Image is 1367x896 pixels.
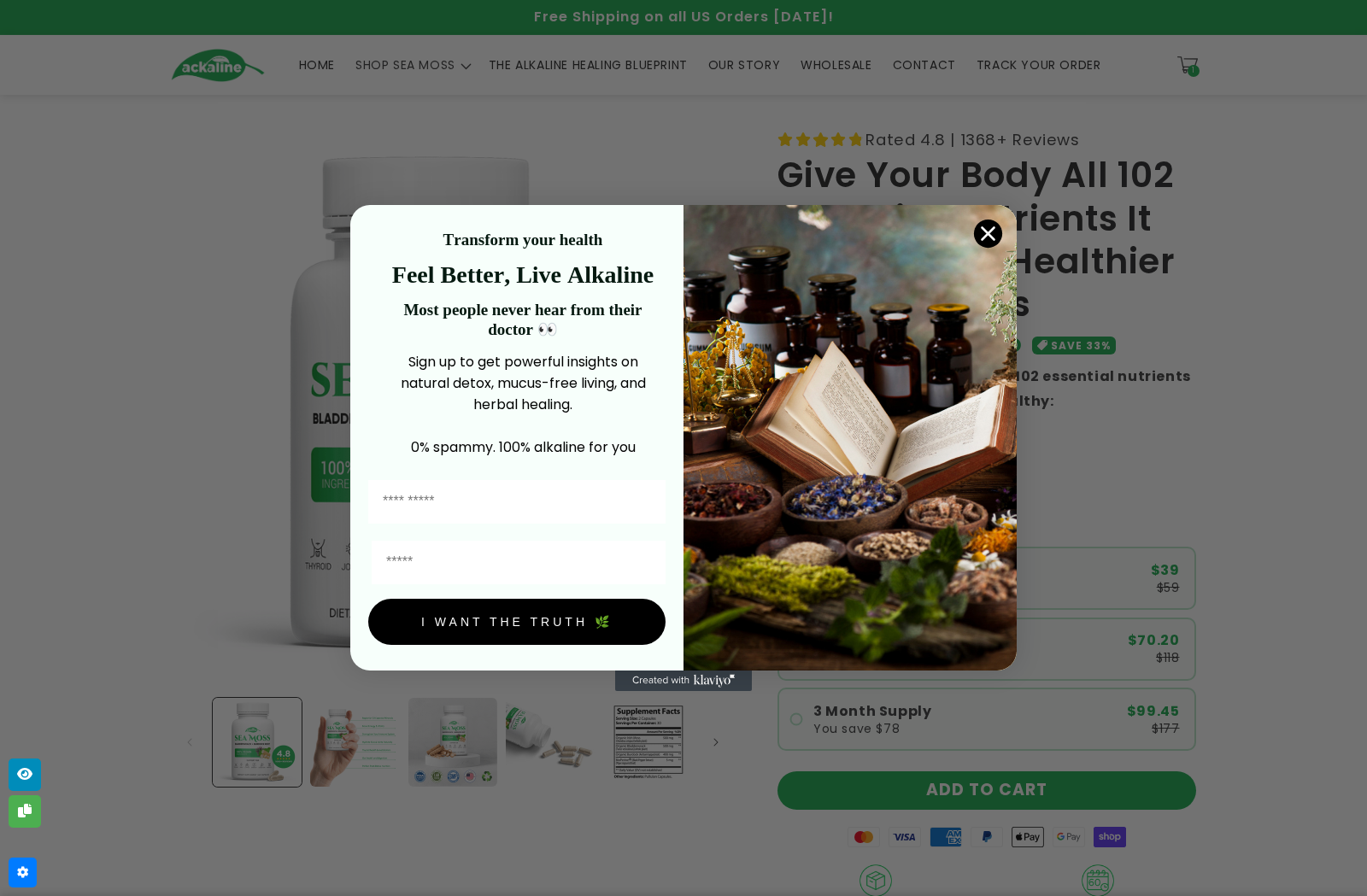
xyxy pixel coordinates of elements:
[403,301,642,338] strong: Most people never hear from their doctor 👀
[368,599,666,645] button: I WANT THE TRUTH 🌿
[368,480,666,524] input: First Name
[443,231,603,249] strong: Transform your health
[615,671,752,691] a: Created with Klaviyo - opens in a new tab
[372,541,666,584] input: Email
[973,219,1003,249] button: Close dialog
[380,351,666,415] p: Sign up to get powerful insights on natural detox, mucus-free living, and herbal healing.
[683,205,1017,671] img: 4a4a186a-b914-4224-87c7-990d8ecc9bca.jpeg
[380,436,666,458] p: 0% spammy. 100% alkaline for you
[392,261,654,288] strong: Feel Better, Live Alkaline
